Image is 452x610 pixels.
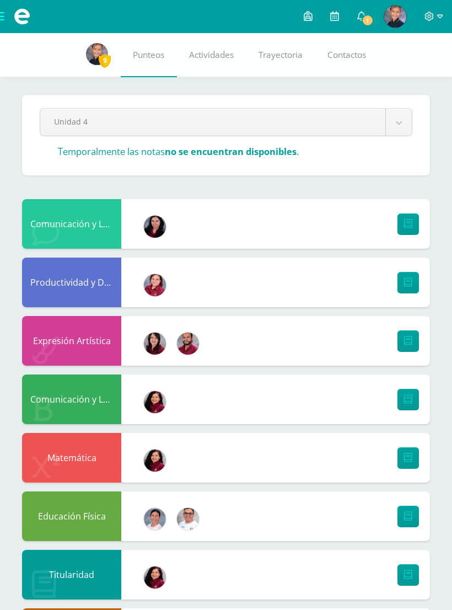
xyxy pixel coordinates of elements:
img: 6cb2ae50b4ec70f031a55c80dcc297f0.png [144,450,166,472]
span: Trayectoria [259,49,303,61]
span: Unidad 4 [54,109,372,135]
strong: no se encuentran disponibles [165,145,297,158]
span: Actividades [189,49,234,61]
img: a2ee0e4b593920e2364eecb0d3ddf805.png [384,6,406,28]
img: 9abbe43aaafe0ed17d550ebc90d1790c.png [144,508,166,530]
img: 030cf6d1fed455623d8c5a01b243cf82.png [144,216,166,238]
span: Punteos [133,49,164,61]
h3: Temporalmente las notas . [58,145,299,158]
span: Contactos [327,49,366,61]
a: Actividades [177,33,246,77]
div: Productividad y Desarrollo [22,258,121,307]
img: 258f2c28770a8c8efa47561a5b85f558.png [144,274,166,296]
div: Matemática [22,433,121,483]
div: Expresión Artística [22,316,121,366]
img: 6cb2ae50b4ec70f031a55c80dcc297f0.png [144,566,166,588]
div: Comunicación y Lenguaje,Idioma Español [22,374,121,424]
div: Titularidad [22,550,121,600]
a: Punteos [121,33,177,77]
a: Trayectoria [246,33,315,77]
div: Comunicación y Lenguaje,Idioma Extranjero,Inglés [22,199,121,249]
img: a2ee0e4b593920e2364eecb0d3ddf805.png [86,43,108,65]
img: 97d0c8fa0986aa0795e6411a21920e60.png [144,333,166,355]
a: Contactos [315,33,379,77]
img: 805811bcaf86086e66a0616b189278fe.png [177,508,199,530]
img: 5d51c81de9bbb3fffc4019618d736967.png [177,333,199,355]
span: 9 [99,53,111,67]
div: Educación Física [22,491,121,541]
a: Unidad 4 [40,109,412,136]
span: 1 [362,14,374,26]
img: 6cb2ae50b4ec70f031a55c80dcc297f0.png [144,391,166,413]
